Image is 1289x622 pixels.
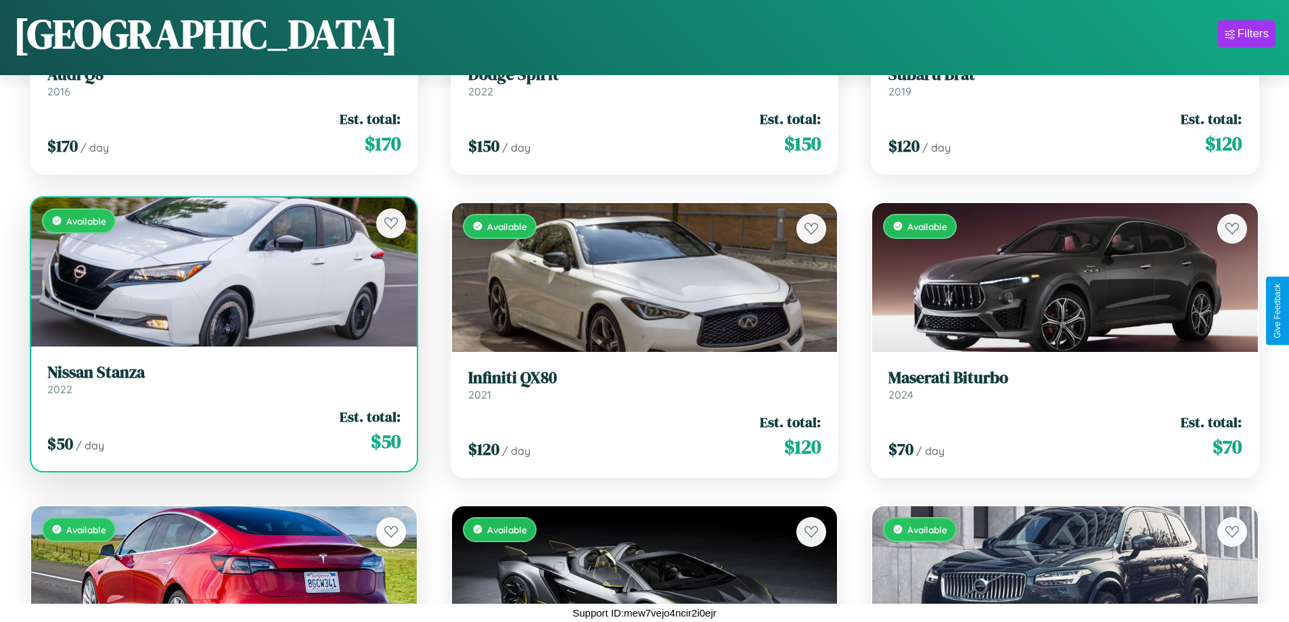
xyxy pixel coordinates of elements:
h3: Subaru Brat [888,65,1242,85]
span: $ 150 [784,130,821,157]
h3: Nissan Stanza [47,363,401,382]
span: / day [502,141,530,154]
span: $ 120 [1205,130,1242,157]
span: 2016 [47,85,70,98]
span: $ 120 [468,438,499,460]
span: / day [76,439,104,452]
span: 2019 [888,85,911,98]
span: 2022 [468,85,493,98]
a: Infiniti QX802021 [468,368,821,401]
span: $ 70 [888,438,913,460]
span: $ 150 [468,135,499,157]
a: Subaru Brat2019 [888,65,1242,98]
a: Dodge Spirit2022 [468,65,821,98]
span: Available [487,524,527,535]
h1: [GEOGRAPHIC_DATA] [14,6,398,62]
span: $ 170 [47,135,78,157]
span: $ 50 [47,432,73,455]
span: $ 120 [784,433,821,460]
a: Nissan Stanza2022 [47,363,401,396]
span: Available [66,215,106,227]
div: Give Feedback [1273,284,1282,338]
a: Audi Q82016 [47,65,401,98]
span: Est. total: [1181,412,1242,432]
span: Available [487,221,527,232]
h3: Dodge Spirit [468,65,821,85]
span: 2021 [468,388,491,401]
span: $ 120 [888,135,920,157]
span: Est. total: [340,109,401,129]
span: Available [907,221,947,232]
span: $ 50 [371,428,401,455]
span: / day [922,141,951,154]
p: Support ID: mew7vejo4ncir2i0ejr [572,604,717,622]
a: Maserati Biturbo2024 [888,368,1242,401]
span: / day [81,141,109,154]
span: Available [907,524,947,535]
h3: Audi Q8 [47,65,401,85]
span: $ 70 [1213,433,1242,460]
div: Filters [1238,27,1269,41]
span: Est. total: [1181,109,1242,129]
span: 2024 [888,388,913,401]
button: Filters [1218,20,1275,47]
span: Est. total: [340,407,401,426]
h3: Maserati Biturbo [888,368,1242,388]
span: / day [916,444,945,458]
h3: Infiniti QX80 [468,368,821,388]
span: Est. total: [760,109,821,129]
span: 2022 [47,382,72,396]
span: / day [502,444,530,458]
span: Available [66,524,106,535]
span: $ 170 [365,130,401,157]
span: Est. total: [760,412,821,432]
